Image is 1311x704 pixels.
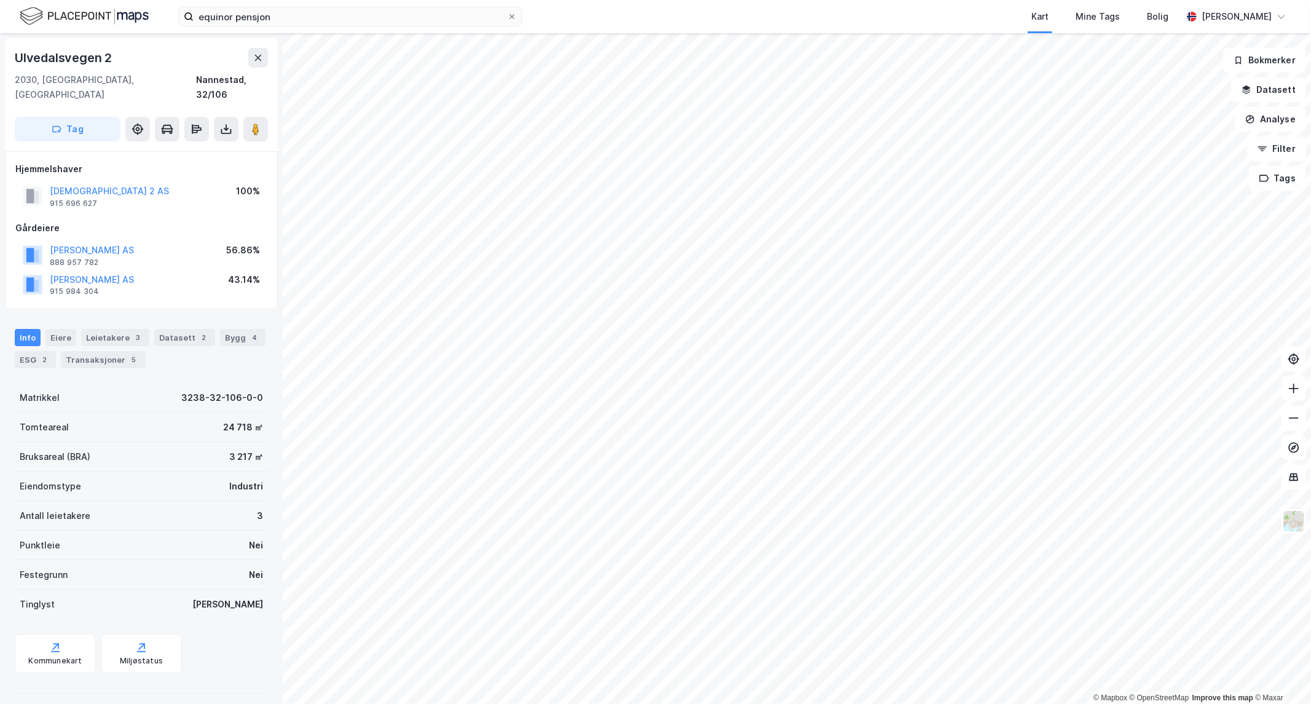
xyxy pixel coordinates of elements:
[20,6,149,27] img: logo.f888ab2527a4732fd821a326f86c7f29.svg
[1231,77,1306,102] button: Datasett
[181,390,263,405] div: 3238-32-106-0-0
[45,329,76,346] div: Eiere
[229,479,263,494] div: Industri
[15,351,56,368] div: ESG
[198,331,210,344] div: 2
[1202,9,1272,24] div: [PERSON_NAME]
[50,287,99,296] div: 915 984 304
[257,508,263,523] div: 3
[20,597,55,612] div: Tinglyst
[50,258,98,267] div: 888 957 782
[20,568,68,582] div: Festegrunn
[1093,694,1127,702] a: Mapbox
[20,390,60,405] div: Matrikkel
[226,243,260,258] div: 56.86%
[20,449,90,464] div: Bruksareal (BRA)
[220,329,266,346] div: Bygg
[15,48,114,68] div: Ulvedalsvegen 2
[15,162,267,176] div: Hjemmelshaver
[1249,166,1306,191] button: Tags
[15,73,196,102] div: 2030, [GEOGRAPHIC_DATA], [GEOGRAPHIC_DATA]
[128,354,140,366] div: 5
[50,199,97,208] div: 915 696 627
[132,331,144,344] div: 3
[61,351,145,368] div: Transaksjoner
[20,420,69,435] div: Tomteareal
[249,538,263,553] div: Nei
[20,508,90,523] div: Antall leietakere
[1031,9,1049,24] div: Kart
[248,331,261,344] div: 4
[154,329,215,346] div: Datasett
[1223,48,1306,73] button: Bokmerker
[1076,9,1120,24] div: Mine Tags
[1250,645,1311,704] iframe: Chat Widget
[1147,9,1168,24] div: Bolig
[196,73,268,102] div: Nannestad, 32/106
[15,329,41,346] div: Info
[236,184,260,199] div: 100%
[20,479,81,494] div: Eiendomstype
[194,7,507,26] input: Søk på adresse, matrikkel, gårdeiere, leietakere eller personer
[229,449,263,464] div: 3 217 ㎡
[192,597,263,612] div: [PERSON_NAME]
[1130,694,1189,702] a: OpenStreetMap
[39,354,51,366] div: 2
[15,117,120,141] button: Tag
[81,329,149,346] div: Leietakere
[1192,694,1253,702] a: Improve this map
[1247,136,1306,161] button: Filter
[228,272,260,287] div: 43.14%
[1235,107,1306,132] button: Analyse
[28,656,82,666] div: Kommunekart
[249,568,263,582] div: Nei
[1282,510,1305,533] img: Z
[1250,645,1311,704] div: Kontrollprogram for chat
[223,420,263,435] div: 24 718 ㎡
[15,221,267,235] div: Gårdeiere
[20,538,60,553] div: Punktleie
[120,656,163,666] div: Miljøstatus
